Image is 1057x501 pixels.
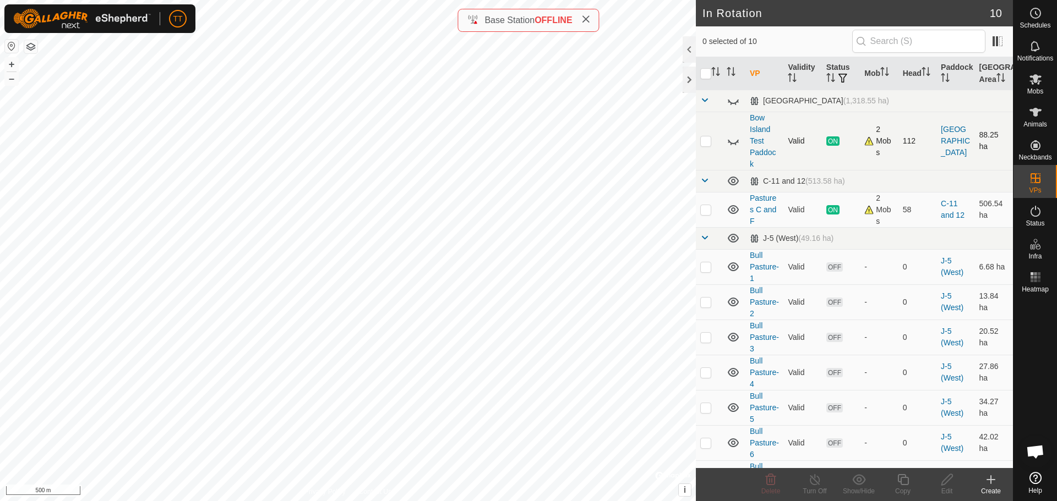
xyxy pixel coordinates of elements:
[864,261,893,273] div: -
[837,486,881,496] div: Show/Hide
[13,9,151,29] img: Gallagher Logo
[864,437,893,449] div: -
[1026,220,1044,227] span: Status
[702,36,852,47] span: 0 selected of 10
[864,124,893,158] div: 2 Mobs
[881,486,925,496] div: Copy
[975,192,1013,227] td: 506.54 ha
[975,249,1013,284] td: 6.68 ha
[745,57,783,90] th: VP
[304,487,346,497] a: Privacy Policy
[969,486,1013,496] div: Create
[750,177,845,186] div: C-11 and 12
[826,333,843,342] span: OFF
[750,234,833,243] div: J-5 (West)
[864,296,893,308] div: -
[359,487,391,497] a: Contact Us
[925,486,969,496] div: Edit
[750,462,779,494] a: Bull Pasture- 7
[898,57,936,90] th: Head
[783,320,821,355] td: Valid
[679,484,691,496] button: i
[1019,435,1052,468] div: Open chat
[941,362,963,382] a: J-5 (West)
[826,438,843,448] span: OFF
[860,57,898,90] th: Mob
[1028,487,1042,494] span: Help
[783,249,821,284] td: Valid
[864,367,893,378] div: -
[535,15,572,25] span: OFFLINE
[826,368,843,377] span: OFF
[826,75,835,84] p-sorticon: Activate to sort
[975,320,1013,355] td: 20.52 ha
[941,432,963,453] a: J-5 (West)
[1020,22,1050,29] span: Schedules
[880,69,889,78] p-sorticon: Activate to sort
[1023,121,1047,128] span: Animals
[898,460,936,496] td: 0
[975,57,1013,90] th: [GEOGRAPHIC_DATA] Area
[1027,88,1043,95] span: Mobs
[750,96,889,106] div: [GEOGRAPHIC_DATA]
[793,486,837,496] div: Turn Off
[783,57,821,90] th: Validity
[1022,286,1049,293] span: Heatmap
[941,327,963,347] a: J-5 (West)
[805,177,845,185] span: (513.58 ha)
[941,125,970,157] a: [GEOGRAPHIC_DATA]
[711,69,720,78] p-sorticon: Activate to sort
[750,356,779,388] a: Bull Pasture- 4
[1028,253,1042,260] span: Infra
[5,58,18,71] button: +
[783,390,821,425] td: Valid
[975,425,1013,460] td: 42.02 ha
[1014,467,1057,498] a: Help
[1018,154,1051,161] span: Neckbands
[702,7,990,20] h2: In Rotation
[898,192,936,227] td: 58
[975,112,1013,170] td: 88.25 ha
[941,199,965,219] a: C-11 and 12
[975,390,1013,425] td: 34.27 ha
[173,13,182,25] span: TT
[783,112,821,170] td: Valid
[826,262,843,272] span: OFF
[975,284,1013,320] td: 13.84 ha
[843,96,889,105] span: (1,318.55 ha)
[941,397,963,417] a: J-5 (West)
[936,57,974,90] th: Paddock
[990,5,1002,21] span: 10
[1029,187,1041,194] span: VPs
[684,485,686,494] span: i
[750,321,779,353] a: Bull Pasture- 3
[783,425,821,460] td: Valid
[783,355,821,390] td: Valid
[898,284,936,320] td: 0
[750,251,779,283] a: Bull Pasture- 1
[941,75,950,84] p-sorticon: Activate to sort
[5,40,18,53] button: Reset Map
[783,192,821,227] td: Valid
[898,249,936,284] td: 0
[750,113,776,168] a: Bow Island Test Paddock
[750,286,779,318] a: Bull Pasture- 2
[941,256,963,277] a: J-5 (West)
[750,194,776,225] a: Pastures C and F
[996,75,1005,84] p-sorticon: Activate to sort
[975,355,1013,390] td: 27.86 ha
[864,332,893,343] div: -
[788,75,797,84] p-sorticon: Activate to sort
[898,320,936,355] td: 0
[750,392,779,423] a: Bull Pasture- 5
[852,30,985,53] input: Search (S)
[5,72,18,85] button: –
[1017,55,1053,62] span: Notifications
[484,15,535,25] span: Base Station
[822,57,860,90] th: Status
[864,402,893,414] div: -
[941,291,963,312] a: J-5 (West)
[798,234,833,243] span: (49.16 ha)
[898,355,936,390] td: 0
[864,192,893,227] div: 2 Mobs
